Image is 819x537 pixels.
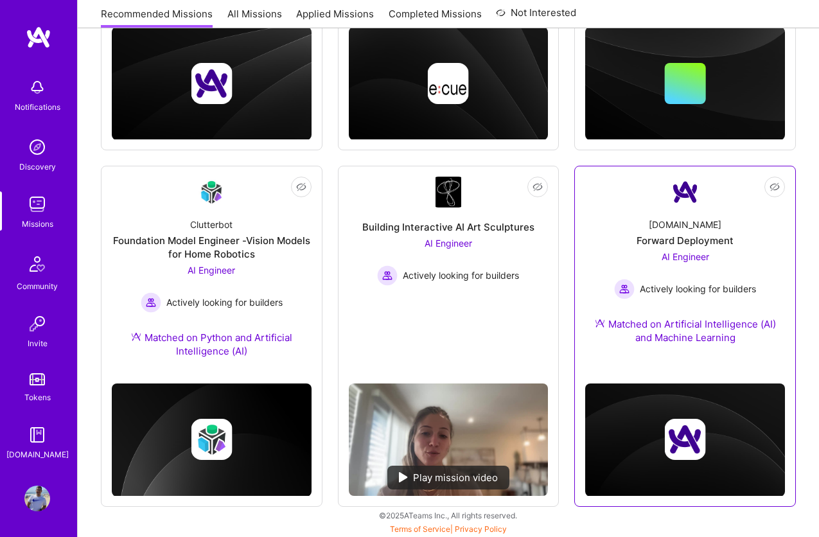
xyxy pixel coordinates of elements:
[190,218,233,231] div: Clutterbot
[387,466,509,489] div: Play mission video
[349,383,549,496] img: No Mission
[101,7,213,28] a: Recommended Missions
[399,472,408,482] img: play
[26,26,51,49] img: logo
[112,383,312,497] img: cover
[662,251,709,262] span: AI Engineer
[425,238,472,249] span: AI Engineer
[17,279,58,293] div: Community
[296,7,374,28] a: Applied Missions
[15,100,60,114] div: Notifications
[28,337,48,350] div: Invite
[21,486,53,511] a: User Avatar
[296,182,306,192] i: icon EyeClosed
[77,499,819,531] div: © 2025 ATeams Inc., All rights reserved.
[455,524,507,534] a: Privacy Policy
[191,419,232,460] img: Company logo
[585,177,785,360] a: Company Logo[DOMAIN_NAME]Forward DeploymentAI Engineer Actively looking for buildersActively look...
[19,160,56,173] div: Discovery
[390,524,507,534] span: |
[112,177,312,373] a: Company LogoClutterbotFoundation Model Engineer -Vision Models for Home RoboticsAI Engineer Activ...
[24,486,50,511] img: User Avatar
[496,5,576,28] a: Not Interested
[24,311,50,337] img: Invite
[141,292,161,313] img: Actively looking for builders
[24,191,50,217] img: teamwork
[24,134,50,160] img: discovery
[665,419,706,460] img: Company logo
[191,63,232,104] img: Company logo
[770,182,780,192] i: icon EyeClosed
[24,422,50,448] img: guide book
[585,317,785,344] div: Matched on Artificial Intelligence (AI) and Machine Learning
[227,7,282,28] a: All Missions
[389,7,482,28] a: Completed Missions
[362,220,534,234] div: Building Interactive AI Art Sculptures
[428,63,469,104] img: Company logo
[24,391,51,404] div: Tokens
[131,331,141,342] img: Ateam Purple Icon
[6,448,69,461] div: [DOMAIN_NAME]
[390,524,450,534] a: Terms of Service
[22,217,53,231] div: Missions
[24,75,50,100] img: bell
[112,234,312,261] div: Foundation Model Engineer -Vision Models for Home Robotics
[188,265,235,276] span: AI Engineer
[403,268,519,282] span: Actively looking for builders
[640,282,756,295] span: Actively looking for builders
[614,279,635,299] img: Actively looking for builders
[30,373,45,385] img: tokens
[595,318,605,328] img: Ateam Purple Icon
[112,331,312,358] div: Matched on Python and Artificial Intelligence (AI)
[22,249,53,279] img: Community
[377,265,398,286] img: Actively looking for builders
[166,295,283,309] span: Actively looking for builders
[349,177,549,373] a: Company LogoBuilding Interactive AI Art SculpturesAI Engineer Actively looking for buildersActive...
[637,234,734,247] div: Forward Deployment
[436,177,461,207] img: Company Logo
[585,383,785,497] img: cover
[196,177,227,207] img: Company Logo
[649,218,721,231] div: [DOMAIN_NAME]
[533,182,543,192] i: icon EyeClosed
[670,177,701,207] img: Company Logo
